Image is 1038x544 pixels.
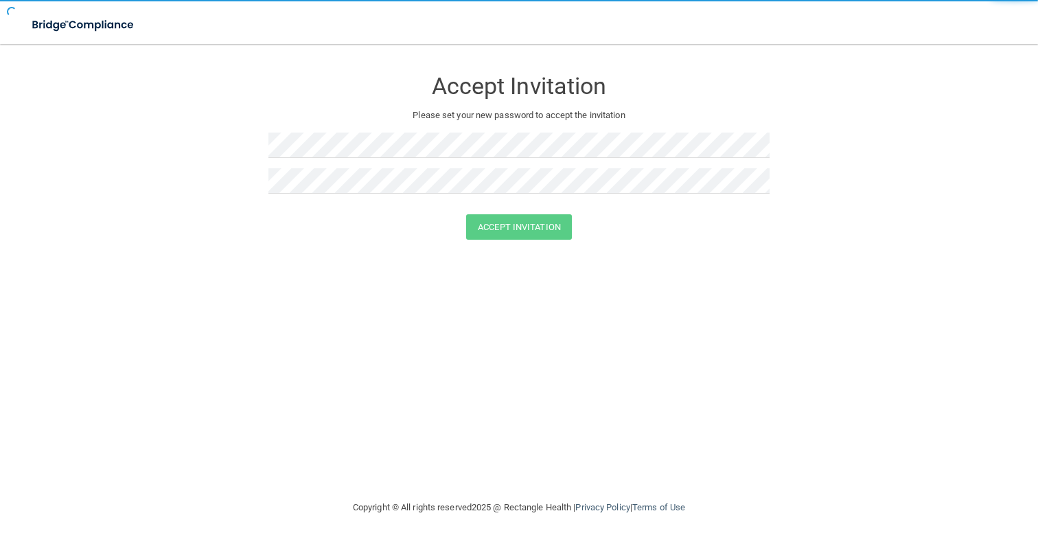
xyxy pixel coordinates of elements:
[466,214,572,240] button: Accept Invitation
[268,73,770,99] h3: Accept Invitation
[21,11,147,39] img: bridge_compliance_login_screen.278c3ca4.svg
[575,502,630,512] a: Privacy Policy
[632,502,685,512] a: Terms of Use
[268,486,770,530] div: Copyright © All rights reserved 2025 @ Rectangle Health | |
[279,107,759,124] p: Please set your new password to accept the invitation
